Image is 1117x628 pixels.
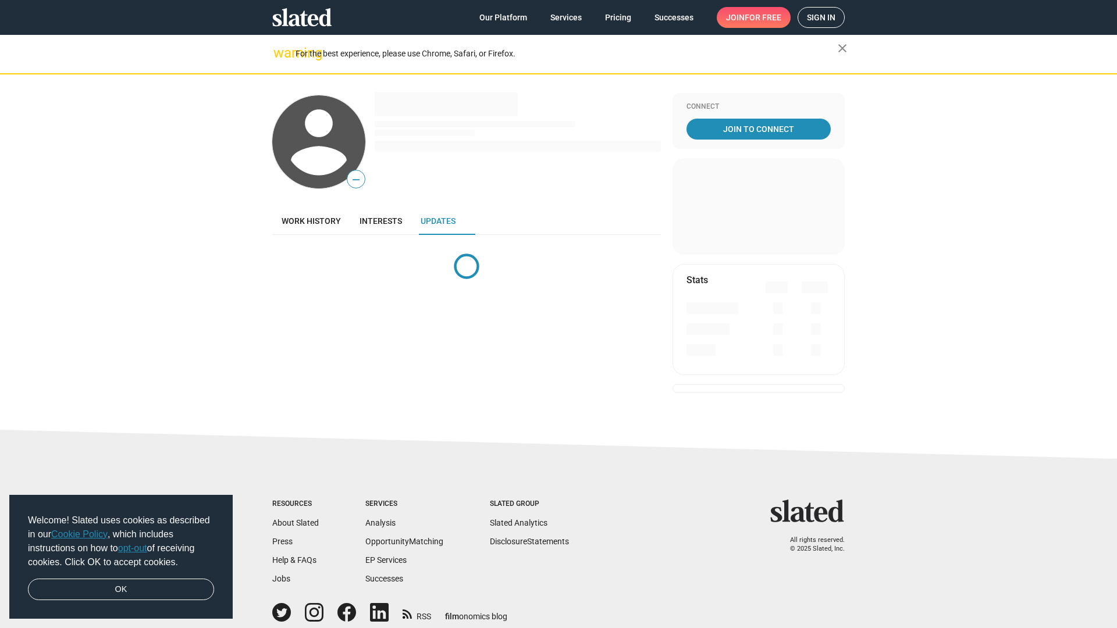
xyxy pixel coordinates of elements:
a: DisclosureStatements [490,537,569,546]
span: Interests [360,216,402,226]
div: cookieconsent [9,495,233,619]
span: Our Platform [479,7,527,28]
a: dismiss cookie message [28,579,214,601]
a: Our Platform [470,7,536,28]
a: About Slated [272,518,319,527]
span: Welcome! Slated uses cookies as described in our , which includes instructions on how to of recei... [28,513,214,569]
a: Updates [411,207,465,235]
span: Services [550,7,582,28]
a: Work history [272,207,350,235]
div: Connect [686,102,831,112]
span: Sign in [807,8,835,27]
a: Jobs [272,574,290,583]
span: Pricing [605,7,631,28]
div: Resources [272,499,319,509]
p: All rights reserved. © 2025 Slated, Inc. [778,536,845,553]
a: EP Services [365,555,407,565]
a: Analysis [365,518,396,527]
span: film [445,612,459,621]
a: Successes [365,574,403,583]
a: Help & FAQs [272,555,316,565]
mat-icon: close [835,41,849,55]
span: Join [726,7,781,28]
a: filmonomics blog [445,602,507,622]
a: Slated Analytics [490,518,547,527]
span: Updates [421,216,456,226]
mat-card-title: Stats [686,274,708,286]
span: Successes [654,7,693,28]
span: — [347,172,365,187]
a: Join To Connect [686,119,831,140]
span: Work history [282,216,341,226]
a: RSS [403,604,431,622]
a: Pricing [596,7,641,28]
a: Cookie Policy [51,529,108,539]
div: For the best experience, please use Chrome, Safari, or Firefox. [296,46,838,62]
a: Successes [645,7,703,28]
div: Services [365,499,443,509]
a: Sign in [798,7,845,28]
a: OpportunityMatching [365,537,443,546]
span: for free [745,7,781,28]
div: Slated Group [490,499,569,509]
a: Interests [350,207,411,235]
a: Press [272,537,293,546]
a: opt-out [118,543,147,553]
mat-icon: warning [273,46,287,60]
a: Joinfor free [717,7,791,28]
span: Join To Connect [689,119,828,140]
a: Services [541,7,591,28]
